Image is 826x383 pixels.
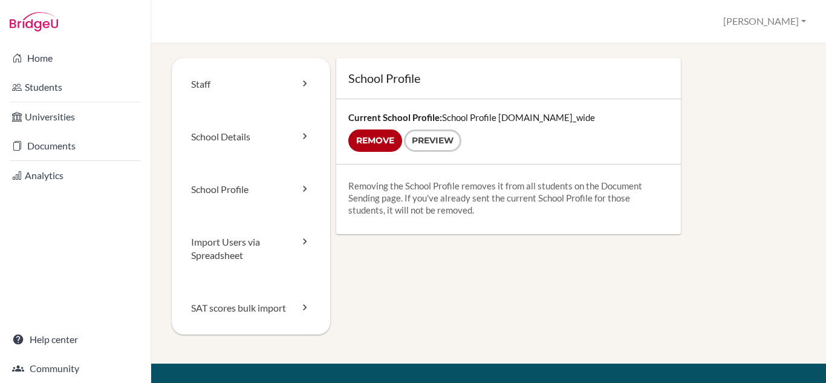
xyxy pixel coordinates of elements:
input: Remove [348,129,402,152]
a: School Profile [172,163,330,216]
a: Import Users via Spreadsheet [172,216,330,283]
a: Universities [2,105,148,129]
strong: Current School Profile: [348,112,442,123]
h1: School Profile [348,70,669,87]
a: Community [2,356,148,381]
a: Help center [2,327,148,352]
button: [PERSON_NAME] [718,10,811,33]
div: School Profile [DOMAIN_NAME]_wide [336,99,681,164]
a: SAT scores bulk import [172,282,330,335]
a: Staff [172,58,330,111]
a: School Details [172,111,330,163]
img: Bridge-U [10,12,58,31]
a: Preview [404,129,461,152]
a: Analytics [2,163,148,188]
a: Students [2,75,148,99]
p: Removing the School Profile removes it from all students on the Document Sending page. If you've ... [348,180,669,216]
a: Documents [2,134,148,158]
a: Home [2,46,148,70]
